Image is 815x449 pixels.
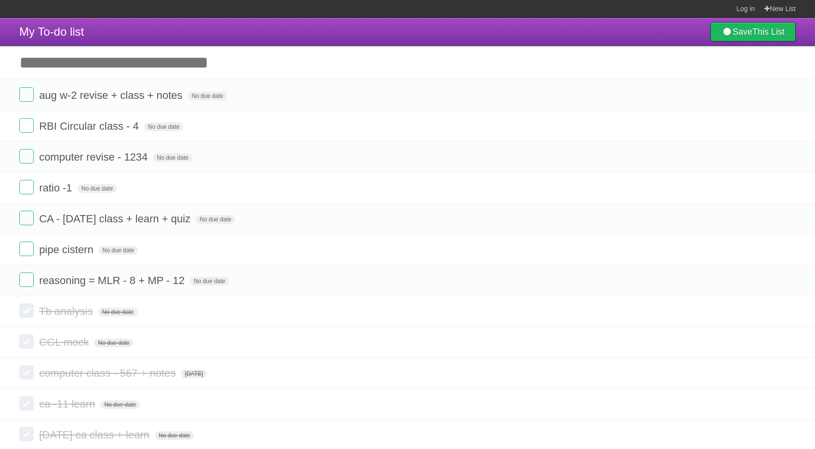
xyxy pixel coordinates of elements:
label: Done [19,211,34,225]
span: No due date [196,215,235,224]
span: No due date [144,122,183,131]
span: CA - [DATE] class + learn + quiz [39,213,193,225]
label: Done [19,334,34,349]
span: No due date [98,308,137,316]
span: Tb analysis [39,305,95,317]
span: reasoning = MLR - 8 + MP - 12 [39,274,187,286]
span: No due date [94,339,133,347]
span: [DATE] ca class + learn [39,429,152,441]
label: Done [19,303,34,318]
label: Done [19,242,34,256]
span: computer revise - 1234 [39,151,150,163]
span: No due date [78,184,117,193]
label: Done [19,396,34,410]
label: Done [19,180,34,194]
label: Done [19,87,34,102]
span: pipe cistern [39,244,96,256]
b: This List [752,27,785,37]
label: Done [19,118,34,133]
span: aug w-2 revise + class + notes [39,89,185,101]
span: No due date [155,431,194,440]
span: No due date [188,92,227,100]
label: Done [19,149,34,163]
label: Done [19,272,34,287]
span: RBI Circular class - 4 [39,120,141,132]
span: computer class - 567 + notes [39,367,178,379]
label: Done [19,365,34,380]
span: CGL mock [39,336,91,348]
span: ca -11 learn [39,398,97,410]
label: Done [19,427,34,441]
span: No due date [190,277,229,286]
span: No due date [99,246,138,255]
span: No due date [100,400,139,409]
span: No due date [153,153,192,162]
span: My To-do list [19,25,84,38]
span: [DATE] [181,369,207,378]
span: ratio -1 [39,182,74,194]
a: SaveThis List [710,22,796,41]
